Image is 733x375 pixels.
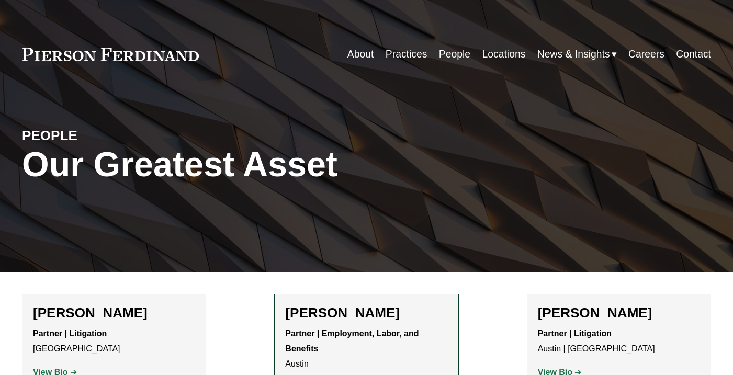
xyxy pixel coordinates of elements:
[285,329,421,353] strong: Partner | Employment, Labor, and Benefits
[628,44,664,65] a: Careers
[482,44,526,65] a: Locations
[676,44,711,65] a: Contact
[538,329,612,338] strong: Partner | Litigation
[386,44,427,65] a: Practices
[22,144,481,184] h1: Our Greatest Asset
[537,45,610,63] span: News & Insights
[538,326,700,357] p: Austin | [GEOGRAPHIC_DATA]
[537,44,617,65] a: folder dropdown
[33,305,195,322] h2: [PERSON_NAME]
[439,44,470,65] a: People
[347,44,374,65] a: About
[538,305,700,322] h2: [PERSON_NAME]
[22,127,194,144] h4: PEOPLE
[285,305,447,322] h2: [PERSON_NAME]
[33,329,107,338] strong: Partner | Litigation
[285,326,447,371] p: Austin
[33,326,195,357] p: [GEOGRAPHIC_DATA]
